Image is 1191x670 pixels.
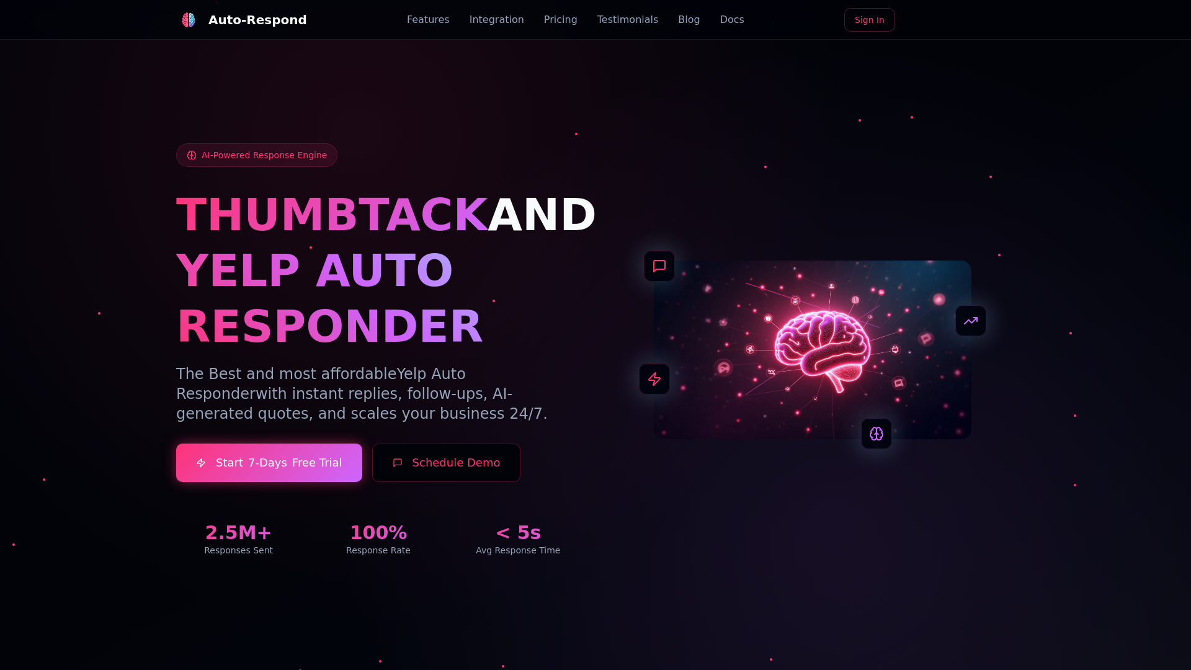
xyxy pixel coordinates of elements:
[597,12,659,27] a: Testimonials
[470,12,524,27] a: Integration
[176,243,581,354] h1: YELP AUTO RESPONDER
[176,365,466,403] span: Yelp Auto Responder
[316,522,440,544] div: 100%
[176,364,581,424] p: The Best and most affordable with instant replies, follow-ups, AI-generated quotes, and scales yo...
[176,544,301,556] div: Responses Sent
[720,12,744,27] a: Docs
[372,444,521,482] button: Schedule Demo
[248,454,287,471] span: 7-Days
[176,444,362,482] a: Start7-DaysFree Trial
[654,261,971,439] img: AI Neural Network Brain
[176,189,488,241] span: THUMBTACK
[456,544,581,556] div: Avg Response Time
[544,12,578,27] a: Pricing
[208,11,307,29] div: Auto-Respond
[678,12,700,27] a: Blog
[181,12,196,27] img: Auto-Respond Logo
[844,8,895,32] a: Sign In
[202,149,327,161] span: AI-Powered Response Engine
[176,7,307,32] a: Auto-Respond LogoAuto-Respond
[316,544,440,556] div: Response Rate
[176,522,301,544] div: 2.5M+
[899,7,1021,34] iframe: Sign in with Google Button
[456,522,581,544] div: < 5s
[407,12,450,27] a: Features
[488,189,597,241] span: AND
